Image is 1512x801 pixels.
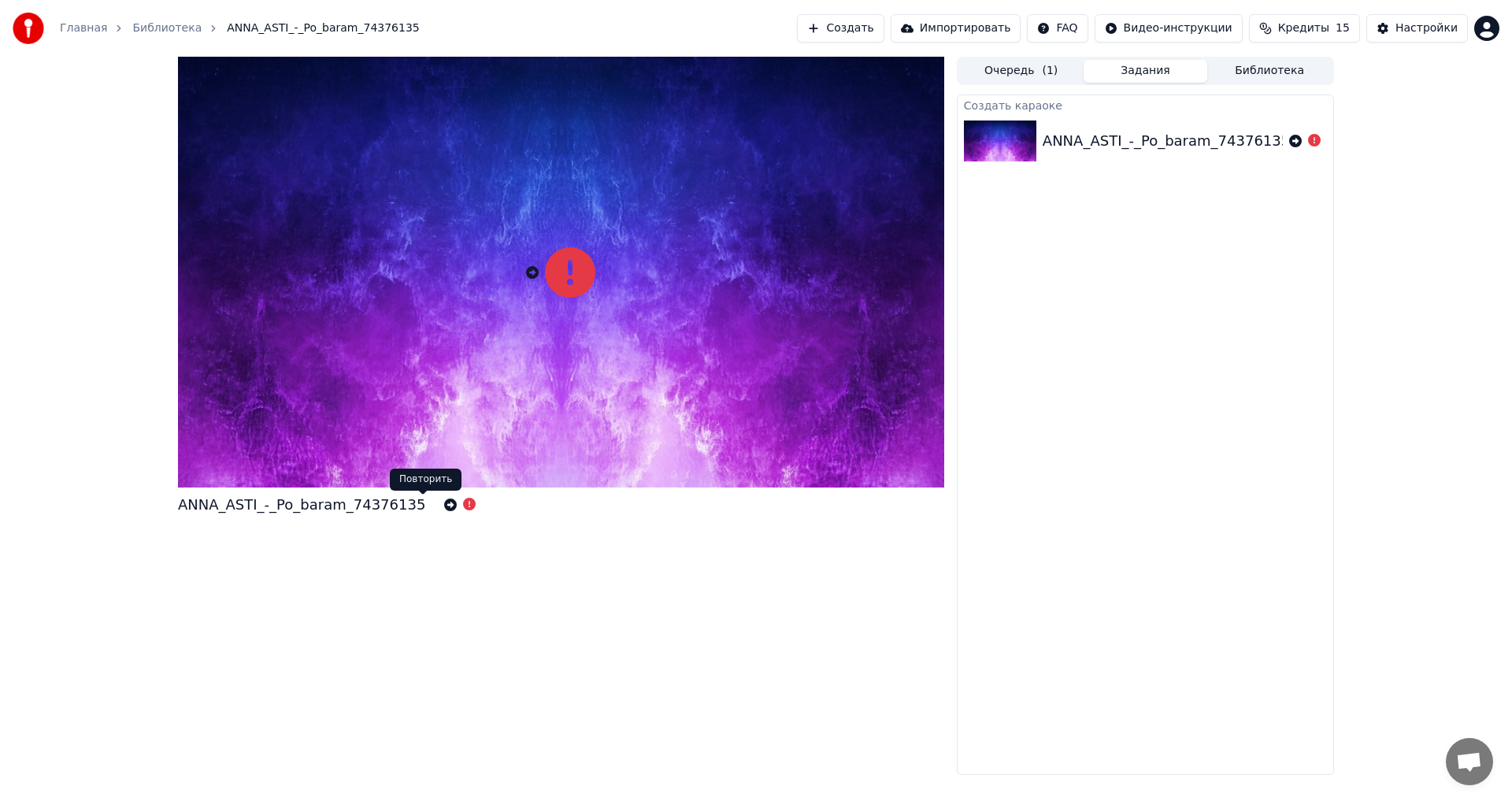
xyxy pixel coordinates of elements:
[1207,60,1332,83] button: Библиотека
[227,20,420,36] span: ANNA_ASTI_-_Po_baram_74376135
[1043,130,1290,152] div: ANNA_ASTI_-_Po_baram_74376135
[1095,14,1243,43] button: Видео-инструкции
[390,469,461,491] div: Повторить
[1084,60,1208,83] button: Задания
[60,20,107,36] a: Главная
[959,60,1084,83] button: Очередь
[132,20,202,36] a: Библиотека
[178,494,425,516] div: ANNA_ASTI_-_Po_baram_74376135
[1249,14,1360,43] button: Кредиты15
[1336,20,1350,36] span: 15
[13,13,44,44] img: youka
[1366,14,1468,43] button: Настройки
[1395,20,1458,36] div: Настройки
[1278,20,1329,36] span: Кредиты
[1446,738,1493,785] a: Открытый чат
[891,14,1021,43] button: Импортировать
[1042,63,1058,79] span: ( 1 )
[958,95,1333,114] div: Создать караоке
[60,20,420,36] nav: breadcrumb
[1027,14,1088,43] button: FAQ
[797,14,884,43] button: Создать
